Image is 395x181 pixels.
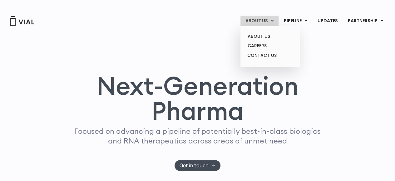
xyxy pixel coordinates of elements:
[9,16,34,26] img: Vial Logo
[175,160,220,171] a: Get in touch
[72,126,323,146] p: Focused on advancing a pipeline of potentially best-in-class biologics and RNA therapeutics acros...
[240,16,279,26] a: ABOUT USMenu Toggle
[243,32,297,41] a: ABOUT US
[279,16,312,26] a: PIPELINEMenu Toggle
[243,41,297,51] a: CAREERS
[180,163,209,168] span: Get in touch
[62,73,333,123] h1: Next-Generation Pharma
[313,16,343,26] a: UPDATES
[343,16,388,26] a: PARTNERSHIPMenu Toggle
[243,51,297,61] a: CONTACT US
